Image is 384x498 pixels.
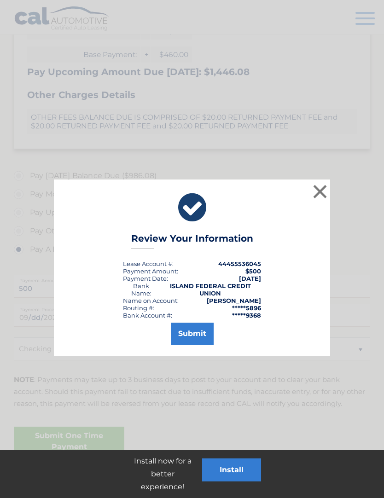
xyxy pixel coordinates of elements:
[239,275,261,282] span: [DATE]
[123,455,202,493] p: Install now for a better experience!
[170,282,251,297] strong: ISLAND FEDERAL CREDIT UNION
[202,458,261,481] button: Install
[171,323,214,345] button: Submit
[123,282,160,297] div: Bank Name:
[207,297,261,304] strong: [PERSON_NAME]
[245,267,261,275] span: $500
[131,233,253,249] h3: Review Your Information
[123,260,174,267] div: Lease Account #:
[123,304,154,312] div: Routing #:
[311,182,329,201] button: ×
[123,275,168,282] div: :
[123,267,178,275] div: Payment Amount:
[123,275,167,282] span: Payment Date
[123,297,179,304] div: Name on Account:
[218,260,261,267] strong: 44455536045
[123,312,172,319] div: Bank Account #:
